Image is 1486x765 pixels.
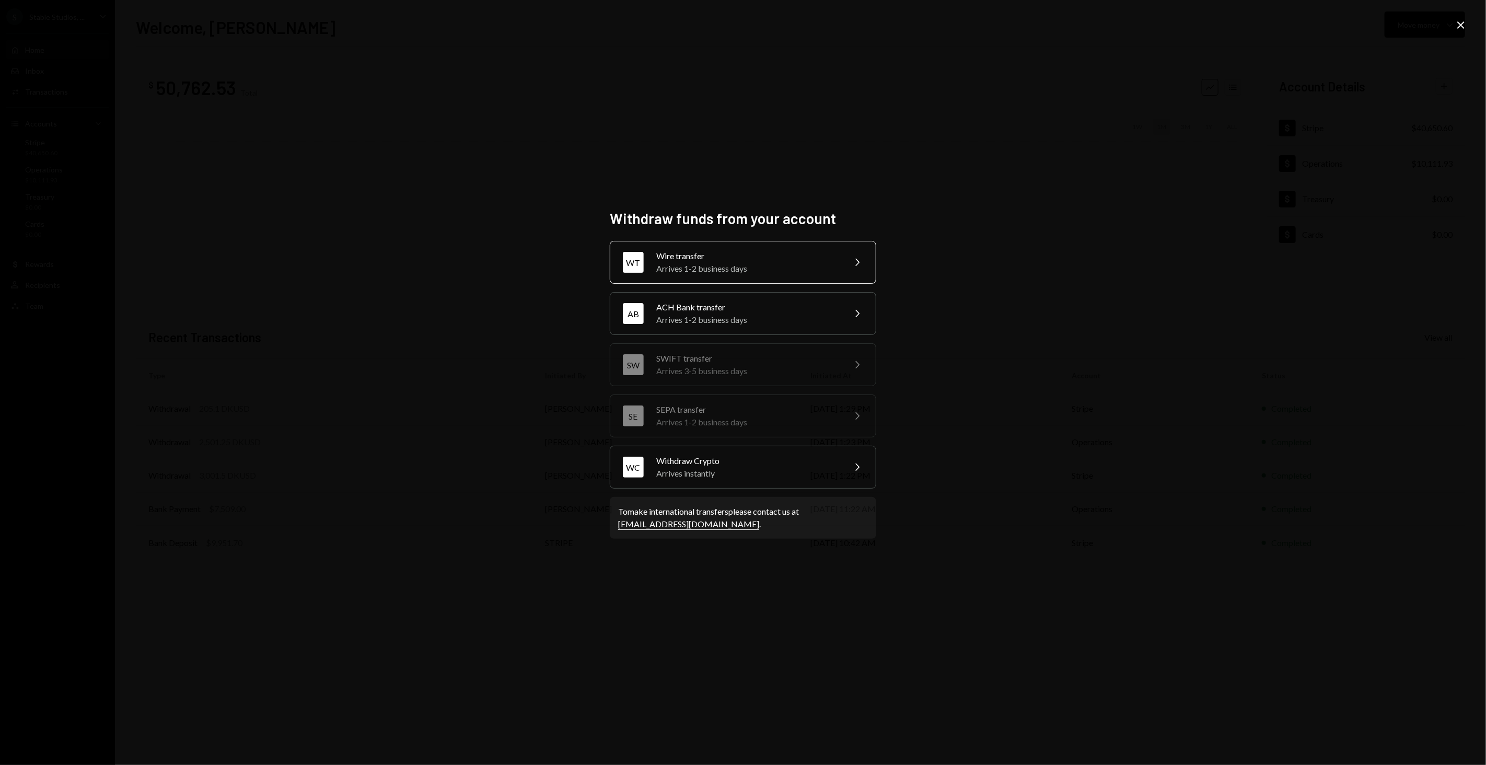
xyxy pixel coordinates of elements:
[656,416,838,428] div: Arrives 1-2 business days
[656,467,838,480] div: Arrives instantly
[623,405,644,426] div: SE
[656,250,838,262] div: Wire transfer
[656,352,838,365] div: SWIFT transfer
[656,262,838,275] div: Arrives 1-2 business days
[623,303,644,324] div: AB
[623,457,644,478] div: WC
[656,301,838,314] div: ACH Bank transfer
[623,252,644,273] div: WT
[618,505,868,530] div: To make international transfers please contact us at .
[656,403,838,416] div: SEPA transfer
[618,519,759,530] a: [EMAIL_ADDRESS][DOMAIN_NAME]
[610,208,876,229] h2: Withdraw funds from your account
[610,292,876,335] button: ABACH Bank transferArrives 1-2 business days
[610,395,876,437] button: SESEPA transferArrives 1-2 business days
[623,354,644,375] div: SW
[610,446,876,489] button: WCWithdraw CryptoArrives instantly
[610,343,876,386] button: SWSWIFT transferArrives 3-5 business days
[656,314,838,326] div: Arrives 1-2 business days
[656,365,838,377] div: Arrives 3-5 business days
[656,455,838,467] div: Withdraw Crypto
[610,241,876,284] button: WTWire transferArrives 1-2 business days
